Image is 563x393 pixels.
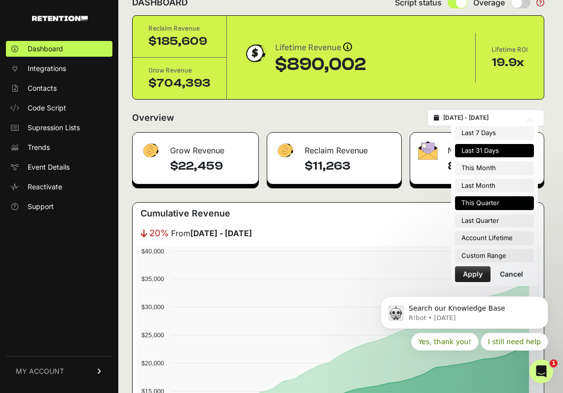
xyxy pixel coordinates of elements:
button: Cancel [492,266,531,282]
button: Apply [455,266,491,282]
a: Contacts [6,80,112,96]
img: fa-dollar-13500eef13a19c4ab2b9ed9ad552e47b0d9fc28b02b83b90ba0e00f96d6372e9.png [141,141,160,160]
h3: Cumulative Revenue [141,207,230,220]
div: $890,002 [275,55,366,74]
a: Event Details [6,159,112,175]
div: Grow Revenue [148,66,211,75]
li: This Month [455,161,534,175]
h4: $11,263 [305,158,394,174]
img: dollar-coin-05c43ed7efb7bc0c12610022525b4bbbb207c7efeef5aecc26f025e68dcafac9.png [243,41,267,66]
text: $25,000 [141,331,164,339]
a: Code Script [6,100,112,116]
span: Trends [28,143,50,152]
a: Trends [6,140,112,155]
a: Dashboard [6,41,112,57]
text: $40,000 [141,248,164,255]
text: $35,000 [141,275,164,283]
text: $30,000 [141,303,164,311]
div: $185,609 [148,34,211,49]
li: Last Month [455,179,534,193]
span: Integrations [28,64,66,73]
span: Contacts [28,83,57,93]
div: Reclaim Revenue [148,24,211,34]
a: Integrations [6,61,112,76]
h4: $22,459 [170,158,250,174]
h2: Overview [132,111,174,125]
span: Dashboard [28,44,63,54]
span: Reactivate [28,182,62,192]
span: 1 [550,359,558,367]
li: This Quarter [455,196,534,210]
div: $704,393 [148,75,211,91]
a: Support [6,199,112,214]
li: Last Quarter [455,214,534,228]
h4: 87 [448,158,536,174]
a: Supression Lists [6,120,112,136]
div: Reclaim Revenue [267,133,402,162]
span: Support [28,202,54,212]
iframe: Intercom live chat [529,359,553,383]
div: Lifetime Revenue [275,41,366,55]
div: 19.9x [492,55,528,71]
strong: [DATE] - [DATE] [190,228,252,238]
li: Last 7 Days [455,126,534,140]
iframe: Intercom notifications message [366,282,563,366]
div: Lifetime ROI [492,45,528,55]
div: Grow Revenue [133,133,258,162]
span: Code Script [28,103,66,113]
li: Custom Range [455,249,534,263]
span: Supression Lists [28,123,80,133]
div: New R! Contacts [410,133,544,162]
a: Reactivate [6,179,112,195]
span: Event Details [28,162,70,172]
li: Last 31 Days [455,144,534,158]
img: fa-envelope-19ae18322b30453b285274b1b8af3d052b27d846a4fbe8435d1a52b978f639a2.png [418,141,438,160]
img: fa-dollar-13500eef13a19c4ab2b9ed9ad552e47b0d9fc28b02b83b90ba0e00f96d6372e9.png [275,141,295,160]
span: 20% [149,226,169,240]
a: MY ACCOUNT [6,356,112,386]
li: Account Lifetime [455,231,534,245]
span: MY ACCOUNT [16,366,64,376]
img: Retention.com [32,16,88,21]
text: $20,000 [141,359,164,367]
span: From [171,227,252,239]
